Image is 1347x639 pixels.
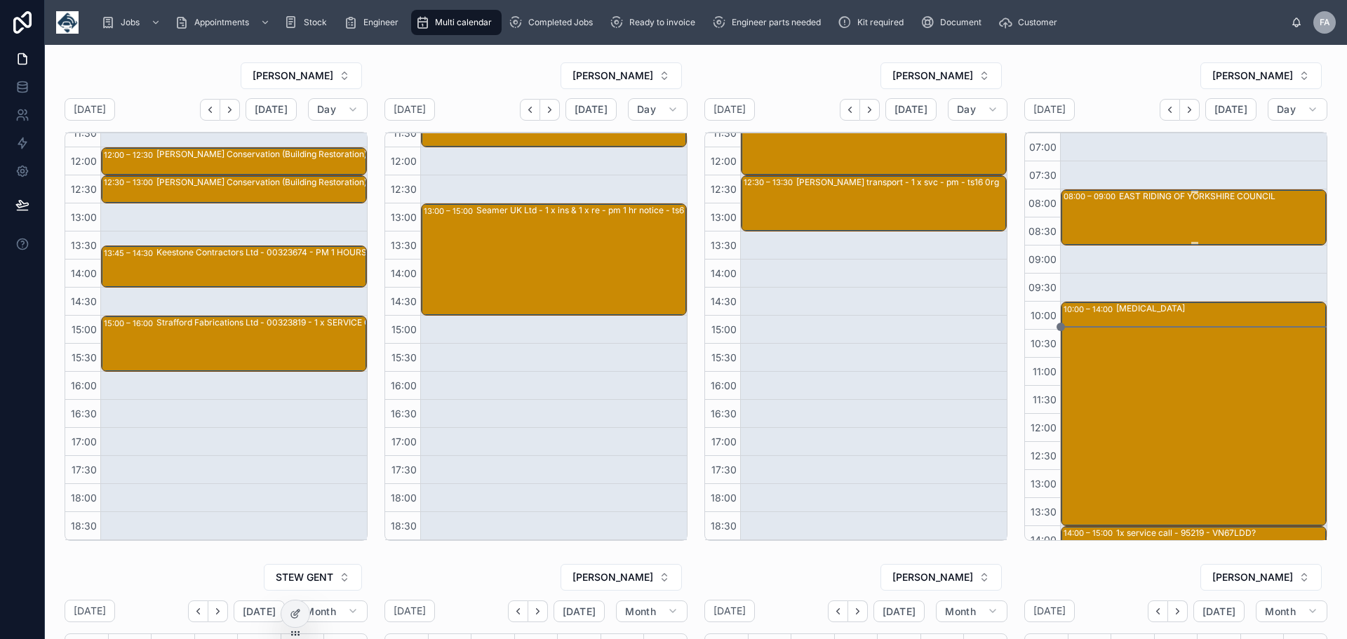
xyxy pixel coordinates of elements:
span: 15:00 [708,323,740,335]
a: Jobs [97,10,168,35]
h2: [DATE] [713,604,746,618]
a: Kit required [833,10,913,35]
span: 11:30 [1029,394,1060,405]
span: Stock [304,17,327,28]
span: Month [305,605,336,618]
button: [DATE] [234,600,285,623]
span: Engineer [363,17,398,28]
button: Back [508,600,528,622]
span: Customer [1018,17,1057,28]
div: 10:00 – 14:00[MEDICAL_DATA] [1061,302,1326,525]
button: Select Button [1200,564,1322,591]
span: 17:30 [68,464,100,476]
a: Multi calendar [411,10,502,35]
span: 16:00 [387,379,420,391]
span: [DATE] [255,103,288,116]
div: 13:45 – 14:30 [104,246,156,260]
span: [PERSON_NAME] [572,69,653,83]
span: 12:00 [1027,422,1060,433]
button: [DATE] [885,98,937,121]
div: 13:45 – 14:30Keestone Contractors Ltd - 00323674 - PM 1 HOURS NOTICE - 1 X INSTALL (VT101) - [GEO... [102,246,366,287]
span: 13:30 [707,239,740,251]
span: Day [317,103,336,116]
button: Back [828,600,848,622]
span: [PERSON_NAME] [1212,570,1293,584]
div: 12:00 – 12:30 [104,148,156,162]
div: 08:00 – 09:00 [1064,189,1119,203]
span: 11:30 [709,127,740,139]
span: 12:00 [387,155,420,167]
span: Jobs [121,17,140,28]
div: 1x service call - 95219 - VN67LDD? [1116,527,1256,539]
span: 12:30 [387,183,420,195]
span: Kit required [857,17,904,28]
span: 10:00 [1027,309,1060,321]
button: Back [520,99,540,121]
button: [DATE] [565,98,617,121]
span: 14:00 [1027,534,1060,546]
span: 18:00 [67,492,100,504]
span: 16:30 [707,408,740,419]
span: Multi calendar [435,17,492,28]
button: Next [860,99,880,121]
h2: [DATE] [394,604,426,618]
div: Seamer UK Ltd - 1 x ins & 1 x re - pm 1 hr notice - ts6 6ty [476,205,699,216]
div: 12:30 – 13:00[PERSON_NAME] Conservation (Building Restoration) Ltd - 00323763 - 1 X DEINSTALL - 1... [102,176,366,203]
span: 11:30 [69,127,100,139]
div: 10:00 – 14:00 [1064,302,1116,316]
button: [DATE] [246,98,297,121]
span: 08:30 [1025,225,1060,237]
span: 07:00 [1026,141,1060,153]
span: Completed Jobs [528,17,593,28]
span: 08:00 [1025,197,1060,209]
button: Back [1148,600,1168,622]
h2: [DATE] [74,102,106,116]
a: Completed Jobs [504,10,603,35]
span: [PERSON_NAME] [892,570,973,584]
span: Ready to invoice [629,17,695,28]
button: Select Button [241,62,362,89]
span: 15:30 [708,351,740,363]
span: Day [637,103,656,116]
span: 13:00 [67,211,100,223]
span: 14:00 [707,267,740,279]
button: Day [628,98,688,121]
span: 17:30 [388,464,420,476]
span: 17:00 [68,436,100,448]
span: 09:00 [1025,253,1060,265]
span: 18:30 [707,520,740,532]
div: 14:00 – 15:001x service call - 95219 - VN67LDD? [1061,527,1326,581]
button: Day [308,98,368,121]
button: Next [848,600,868,622]
span: 18:30 [387,520,420,532]
div: 13:00 – 15:00 [424,204,476,218]
span: [DATE] [563,605,596,618]
a: Document [916,10,991,35]
span: 17:30 [708,464,740,476]
span: 15:30 [68,351,100,363]
span: Month [945,605,976,618]
span: FA [1320,17,1330,28]
button: [DATE] [554,600,605,623]
button: Day [1268,98,1327,121]
img: App logo [56,11,79,34]
a: Appointments [170,10,277,35]
span: [DATE] [894,103,927,116]
a: Engineer [340,10,408,35]
span: [PERSON_NAME] [253,69,333,83]
span: [DATE] [243,605,276,618]
div: Strafford Fabrications Ltd - 00323819 - 1 x SERVICE CALL - 3PM ARRIVAL - S75 3EJ [156,317,418,328]
div: 08:00 – 09:00EAST RIDING OF YORKSHIRE COUNCIL [1061,190,1326,245]
button: Next [220,99,240,121]
span: 15:30 [388,351,420,363]
span: 15:00 [388,323,420,335]
button: [DATE] [1193,600,1245,623]
div: EAST RIDING OF YORKSHIRE COUNCIL [1119,191,1275,202]
button: Select Button [561,564,682,591]
span: 12:00 [67,155,100,167]
div: 11:30 – 12:30[PERSON_NAME] Transport Limited - 1x Repair - timed 4pm - ts16 org [742,120,1006,175]
span: [DATE] [883,605,916,618]
button: Back [840,99,860,121]
span: Day [957,103,976,116]
div: [PERSON_NAME] transport - 1 x svc - pm - ts16 0rg [796,177,999,188]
